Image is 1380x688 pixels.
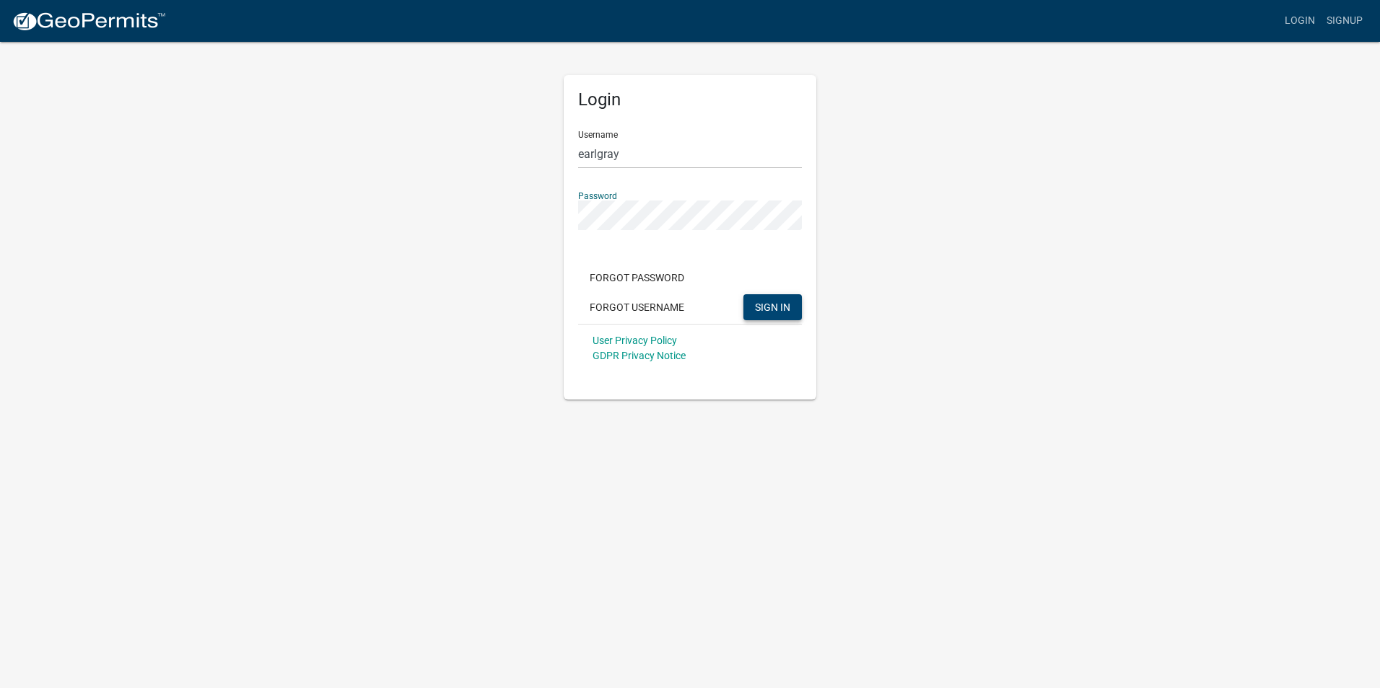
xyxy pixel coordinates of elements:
[578,265,696,291] button: Forgot Password
[593,350,686,361] a: GDPR Privacy Notice
[578,294,696,320] button: Forgot Username
[1321,7,1368,35] a: Signup
[593,335,677,346] a: User Privacy Policy
[578,89,802,110] h5: Login
[1279,7,1321,35] a: Login
[755,301,790,312] span: SIGN IN
[743,294,802,320] button: SIGN IN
